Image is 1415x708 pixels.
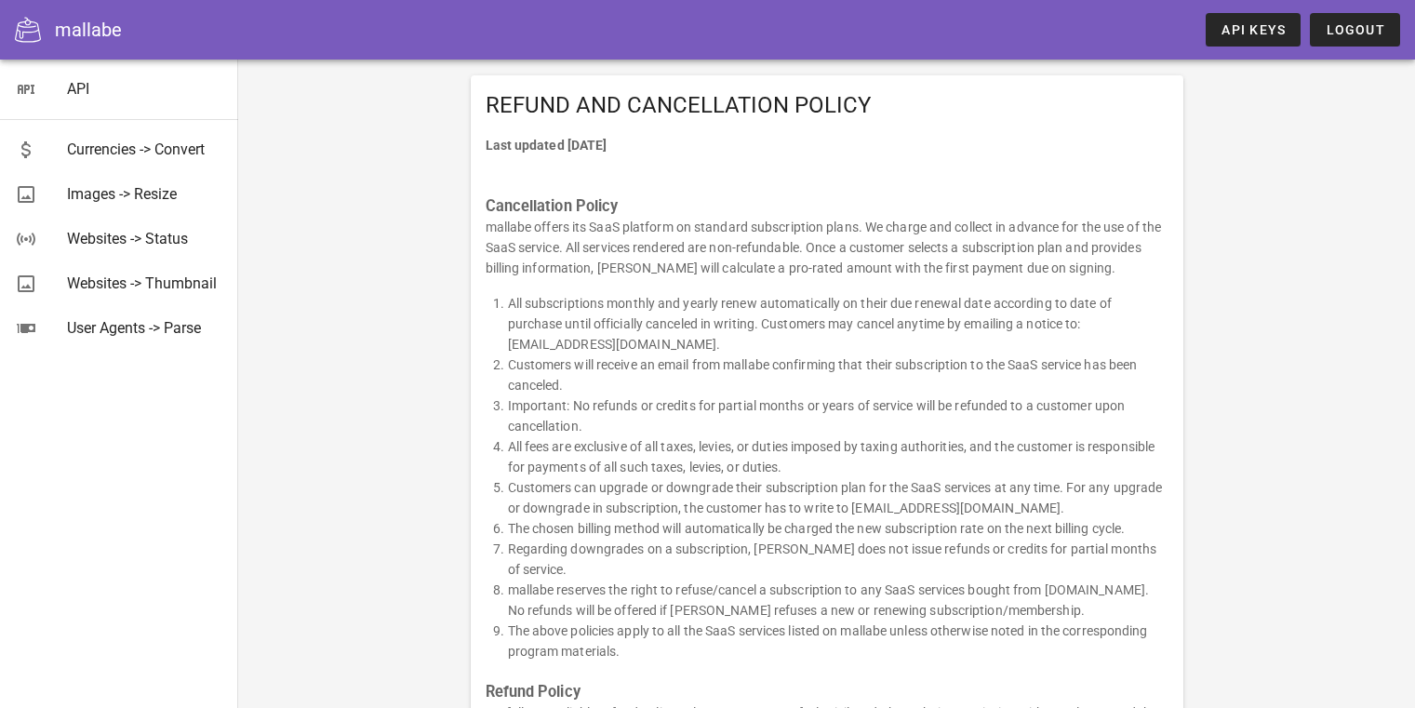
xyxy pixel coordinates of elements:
li: Regarding downgrades on a subscription, [PERSON_NAME] does not issue refunds or credits for parti... [508,539,1168,580]
div: Images -> Resize [67,185,223,203]
li: All subscriptions monthly and yearly renew automatically on their due renewal date according to d... [508,293,1168,354]
li: The above policies apply to all the SaaS services listed on mallabe unless otherwise noted in the... [508,621,1168,661]
li: Customers can upgrade or downgrade their subscription plan for the SaaS services at any time. For... [508,477,1168,518]
strong: Last updated [DATE] [486,138,607,153]
h3: Refund Policy [486,682,1168,702]
div: Websites -> Thumbnail [67,274,223,292]
li: mallabe reserves the right to refuse/cancel a subscription to any SaaS services bought from [DOMA... [508,580,1168,621]
div: Websites -> Status [67,230,223,247]
div: API [67,80,223,98]
button: Logout [1310,13,1400,47]
div: Currencies -> Convert [67,140,223,158]
h3: Cancellation Policy [486,196,1168,217]
a: API Keys [1206,13,1301,47]
p: mallabe offers its SaaS platform on standard subscription plans. We charge and collect in advance... [486,217,1168,278]
div: REFUND AND CANCELLATION POLICY [471,75,1183,135]
span: Logout [1325,22,1385,37]
div: mallabe [55,16,122,44]
li: Customers will receive an email from mallabe confirming that their subscription to the SaaS servi... [508,354,1168,395]
li: The chosen billing method will automatically be charged the new subscription rate on the next bil... [508,518,1168,539]
li: Important: No refunds or credits for partial months or years of service will be refunded to a cus... [508,395,1168,436]
li: All fees are exclusive of all taxes, levies, or duties imposed by taxing authorities, and the cus... [508,436,1168,477]
div: User Agents -> Parse [67,319,223,337]
span: API Keys [1221,22,1286,37]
